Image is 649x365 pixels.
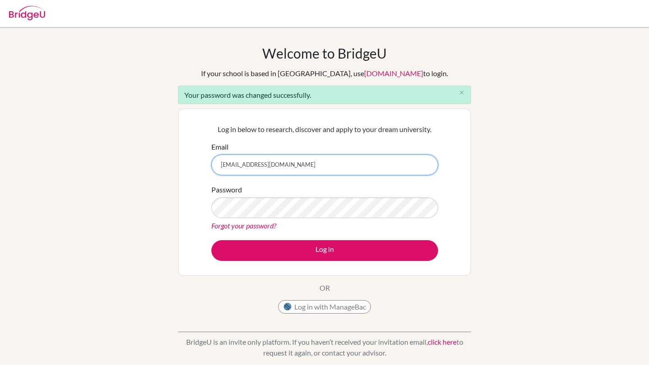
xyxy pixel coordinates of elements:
[262,45,387,61] h1: Welcome to BridgeU
[211,141,229,152] label: Email
[211,221,276,230] a: Forgot your password?
[201,68,448,79] div: If your school is based in [GEOGRAPHIC_DATA], use to login.
[9,6,45,20] img: Bridge-U
[428,338,457,346] a: click here
[452,86,471,100] button: Close
[211,124,438,135] p: Log in below to research, discover and apply to your dream university.
[211,184,242,195] label: Password
[178,337,471,358] p: BridgeU is an invite only platform. If you haven’t received your invitation email, to request it ...
[211,240,438,261] button: Log in
[364,69,423,78] a: [DOMAIN_NAME]
[278,300,371,314] button: Log in with ManageBac
[178,86,471,104] div: Your password was changed successfully.
[458,89,465,96] i: close
[320,283,330,293] p: OR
